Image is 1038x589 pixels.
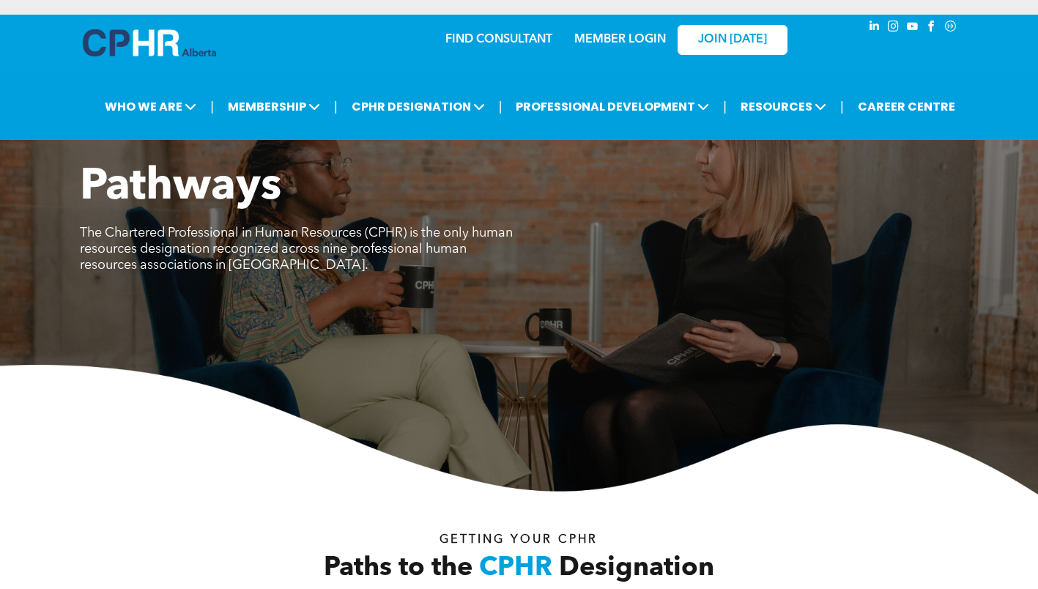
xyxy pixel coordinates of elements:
[736,93,831,120] span: RESOURCES
[867,18,883,38] a: linkedin
[210,92,214,122] li: |
[678,25,787,55] a: JOIN [DATE]
[499,92,503,122] li: |
[840,92,844,122] li: |
[943,18,959,38] a: Social network
[559,555,714,582] span: Designation
[698,33,767,47] span: JOIN [DATE]
[440,534,598,546] span: Getting your Cphr
[511,93,713,120] span: PROFESSIONAL DEVELOPMENT
[479,555,552,582] span: CPHR
[723,92,727,122] li: |
[100,93,201,120] span: WHO WE ARE
[445,34,552,45] a: FIND CONSULTANT
[347,93,489,120] span: CPHR DESIGNATION
[886,18,902,38] a: instagram
[223,93,325,120] span: MEMBERSHIP
[905,18,921,38] a: youtube
[80,226,513,272] span: The Chartered Professional in Human Resources (CPHR) is the only human resources designation reco...
[853,93,960,120] a: CAREER CENTRE
[924,18,940,38] a: facebook
[334,92,338,122] li: |
[80,166,281,210] span: Pathways
[324,555,472,582] span: Paths to the
[574,34,666,45] a: MEMBER LOGIN
[83,29,216,56] img: A blue and white logo for cp alberta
